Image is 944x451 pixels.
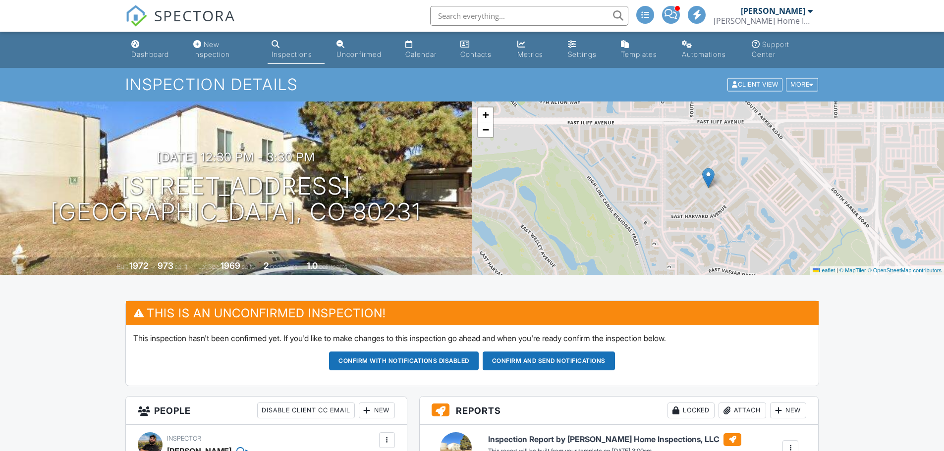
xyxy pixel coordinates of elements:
div: Attach [719,402,766,418]
div: Metrics [517,50,543,58]
div: New Inspection [193,40,230,58]
h3: This is an Unconfirmed Inspection! [126,301,819,325]
a: Zoom in [478,107,493,122]
div: More [786,78,818,92]
span: SPECTORA [154,5,235,26]
span: bathrooms [319,263,347,270]
div: 1.0 [307,260,318,271]
div: Calendar [405,50,437,58]
h3: People [126,397,407,425]
img: The Best Home Inspection Software - Spectora [125,5,147,27]
span: sq.ft. [242,263,254,270]
a: Support Center [748,36,817,64]
a: Calendar [401,36,448,64]
div: Client View [727,78,782,92]
span: | [836,267,838,273]
a: Client View [726,80,785,88]
a: Metrics [513,36,556,64]
div: Unconfirmed [336,50,382,58]
div: Settings [568,50,597,58]
div: Dashboard [131,50,169,58]
span: Lot Size [198,263,219,270]
a: Contacts [456,36,505,64]
a: Dashboard [127,36,181,64]
div: Disable Client CC Email [257,402,355,418]
span: Built [117,263,128,270]
a: SPECTORA [125,13,235,34]
a: Unconfirmed [333,36,394,64]
h1: [STREET_ADDRESS] [GEOGRAPHIC_DATA], CO 80231 [51,173,421,226]
h1: Inspection Details [125,76,819,93]
a: Settings [564,36,610,64]
div: Fletcher's Home Inspections, LLC [714,16,813,26]
div: Automations [682,50,726,58]
div: Inspections [272,50,312,58]
button: Confirm and send notifications [483,351,615,370]
a: Inspections [268,36,325,64]
a: New Inspection [189,36,260,64]
div: Templates [621,50,657,58]
a: © OpenStreetMap contributors [868,267,942,273]
p: This inspection hasn't been confirmed yet. If you'd like to make changes to this inspection go ah... [133,333,811,344]
a: Leaflet [813,267,835,273]
a: Automations (Advanced) [678,36,740,64]
div: Contacts [460,50,492,58]
a: © MapTiler [839,267,866,273]
span: Inspector [167,435,201,442]
h3: [DATE] 12:30 pm - 3:30 pm [157,150,315,164]
h3: Reports [420,397,819,425]
div: Locked [667,402,715,418]
a: Zoom out [478,122,493,137]
div: Support Center [752,40,789,58]
button: Confirm with notifications disabled [329,351,479,370]
img: Marker [702,168,715,188]
span: bedrooms [270,263,297,270]
div: 973 [158,260,173,271]
div: New [359,402,395,418]
span: + [482,108,489,121]
div: 1969 [221,260,240,271]
input: Search everything... [430,6,628,26]
div: New [770,402,806,418]
div: 1972 [129,260,148,271]
div: 2 [264,260,269,271]
div: [PERSON_NAME] [741,6,805,16]
span: − [482,123,489,136]
h6: Inspection Report by [PERSON_NAME] Home Inspections, LLC [488,433,741,446]
a: Templates [617,36,669,64]
span: sq. ft. [175,263,189,270]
